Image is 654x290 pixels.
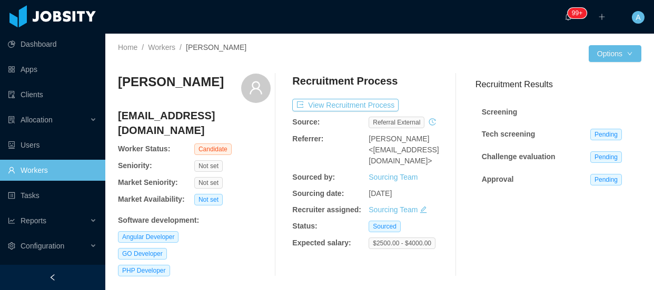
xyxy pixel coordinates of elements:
span: Not set [194,160,223,172]
b: Expected salary: [292,239,351,247]
h3: Recruitment Results [475,78,641,91]
b: Sourced by: [292,173,335,181]
span: / [142,43,144,51]
strong: Challenge evaluation [482,152,556,161]
span: PHP Developer [118,265,170,276]
a: Sourcing Team [369,205,418,214]
a: icon: robotUsers [8,134,97,156]
b: Sourcing date: [292,189,344,198]
span: Pending [590,174,622,185]
a: icon: pie-chartDashboard [8,34,97,55]
b: Market Availability: [118,195,185,203]
b: Worker Status: [118,144,170,153]
b: Recruiter assigned: [292,205,361,214]
a: icon: auditClients [8,84,97,105]
b: Status: [292,222,317,230]
span: A [636,11,640,24]
a: Workers [148,43,175,51]
span: GO Developer [118,248,167,260]
i: icon: bell [564,13,572,20]
span: / [180,43,182,51]
i: icon: edit [420,206,427,213]
span: Reports [21,216,46,225]
strong: Approval [482,175,514,183]
i: icon: solution [8,116,15,123]
span: Angular Developer [118,231,179,243]
b: Seniority: [118,161,152,170]
span: Pending [590,151,622,163]
a: Sourcing Team [369,173,418,181]
b: Referrer: [292,134,323,143]
i: icon: setting [8,242,15,250]
span: [PERSON_NAME] [369,134,429,143]
span: Not set [194,177,223,189]
i: icon: line-chart [8,217,15,224]
span: Allocation [21,116,53,124]
span: Referral external [369,117,424,128]
strong: Tech screening [482,130,536,138]
span: Candidate [194,143,232,155]
span: Configuration [21,242,64,250]
a: icon: appstoreApps [8,59,97,80]
a: icon: profileTasks [8,185,97,206]
i: icon: user [249,80,263,95]
b: Source: [292,118,320,126]
strong: Screening [482,108,518,116]
sup: 158 [568,8,587,18]
i: icon: history [429,118,436,126]
span: <[EMAIL_ADDRESS][DOMAIN_NAME]> [369,146,439,165]
a: icon: userWorkers [8,160,97,181]
h4: Recruitment Process [292,74,398,88]
span: $2500.00 - $4000.00 [369,237,435,249]
a: icon: exportView Recruitment Process [292,101,399,109]
h3: [PERSON_NAME] [118,74,224,90]
b: Market Seniority: [118,178,178,187]
a: Home [118,43,137,51]
span: Not set [194,194,223,205]
i: icon: plus [598,13,606,20]
span: [DATE] [369,189,392,198]
h4: [EMAIL_ADDRESS][DOMAIN_NAME] [118,108,271,138]
button: Optionsicon: down [589,45,641,62]
span: Sourced [369,221,401,232]
span: [PERSON_NAME] [186,43,246,51]
span: Pending [590,129,622,140]
button: icon: exportView Recruitment Process [292,99,399,111]
b: Software development : [118,216,199,224]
